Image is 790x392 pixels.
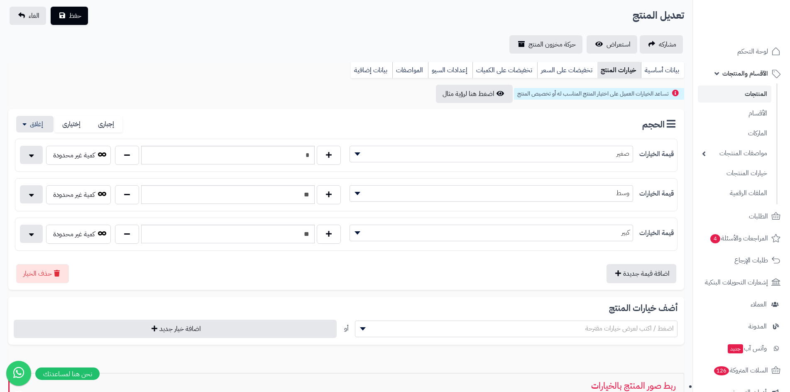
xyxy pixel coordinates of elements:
[698,294,785,314] a: العملاء
[737,46,768,57] span: لوحة التحكم
[749,211,768,222] span: الطلبات
[428,62,472,78] a: إعدادات السيو
[51,7,88,25] button: حفظ
[15,304,677,313] h3: أضف خيارات المنتج
[734,21,782,38] img: logo-2.png
[698,206,785,226] a: الطلبات
[659,39,676,49] span: مشاركه
[640,35,683,54] a: مشاركه
[597,62,641,78] a: خيارات المنتج
[728,344,743,353] span: جديد
[585,323,674,333] span: اضغط / اكتب لعرض خيارات مقترحة
[607,39,631,49] span: استعراض
[698,125,771,142] a: الماركات
[14,320,337,338] button: اضافة خيار جديد
[350,225,633,241] span: كبير
[698,338,785,358] a: وآتس آبجديد
[698,145,771,162] a: مواصفات المنتجات
[709,233,768,244] span: المراجعات والأسئلة
[607,264,676,283] button: اضافة قيمة جديدة
[350,147,633,160] span: صغير
[392,62,428,78] a: المواصفات
[639,149,674,159] label: قيمة الخيارات
[705,277,768,288] span: إشعارات التحويلات البنكية
[350,226,633,239] span: كبير
[350,185,633,202] span: وسط
[698,360,785,380] a: السلات المتروكة126
[639,228,674,238] label: قيمة الخيارات
[698,228,785,248] a: المراجعات والأسئلة4
[17,381,676,391] h3: ربط صور المنتج بالخيارات
[69,11,81,21] span: حفظ
[642,119,677,130] h3: الحجم
[350,146,633,162] span: صغير
[350,187,633,199] span: وسط
[351,62,392,78] a: بيانات إضافية
[698,105,771,122] a: الأقسام
[344,321,349,337] div: أو
[55,116,89,133] label: إختيارى
[714,366,729,375] span: 126
[528,39,576,49] span: حركة مخزون المنتج
[698,184,771,202] a: الملفات الرقمية
[751,299,767,310] span: العملاء
[698,42,785,61] a: لوحة التحكم
[748,321,767,332] span: المدونة
[713,365,768,376] span: السلات المتروكة
[16,264,69,283] button: حذف الخيار
[89,116,123,133] label: إجبارى
[639,189,674,198] label: قيمة الخيارات
[710,234,720,243] span: 4
[29,11,39,21] span: الغاء
[698,316,785,336] a: المدونة
[727,343,767,354] span: وآتس آب
[537,62,597,78] a: تخفيضات على السعر
[698,164,771,182] a: خيارات المنتجات
[10,7,46,25] a: الغاء
[587,35,637,54] a: استعراض
[517,89,669,98] span: تساعد الخيارات العميل على اختيار المنتج المناسب له أو تخصيص المنتج
[698,272,785,292] a: إشعارات التحويلات البنكية
[698,86,771,103] a: المنتجات
[722,68,768,79] span: الأقسام والمنتجات
[509,35,582,54] a: حركة مخزون المنتج
[472,62,537,78] a: تخفيضات على الكميات
[633,7,684,24] h2: تعديل المنتج
[698,250,785,270] a: طلبات الإرجاع
[436,85,513,103] button: اضغط هنا لرؤية مثال
[641,62,684,78] a: بيانات أساسية
[734,255,768,266] span: طلبات الإرجاع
